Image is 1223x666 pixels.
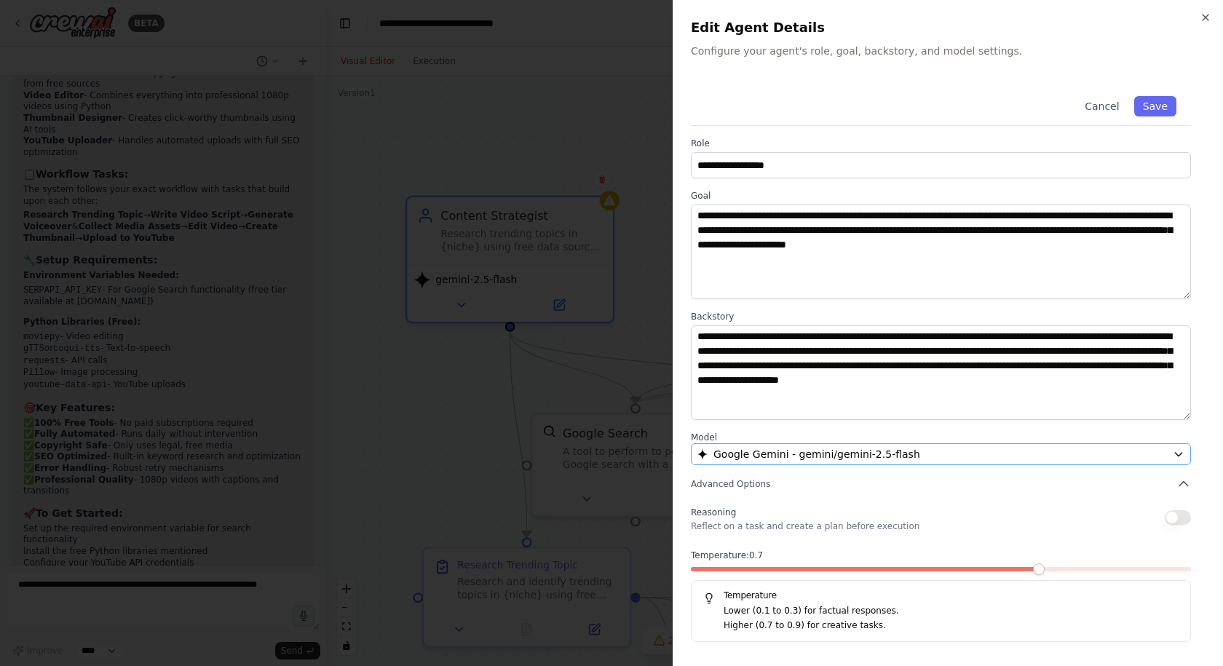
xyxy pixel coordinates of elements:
[691,520,919,532] p: Reflect on a task and create a plan before execution
[691,443,1191,465] button: Google Gemini - gemini/gemini-2.5-flash
[691,432,1191,443] label: Model
[691,477,1191,491] button: Advanced Options
[1134,96,1176,116] button: Save
[691,138,1191,149] label: Role
[1076,96,1128,116] button: Cancel
[724,604,1179,619] p: Lower (0.1 to 0.3) for factual responses.
[691,311,1191,322] label: Backstory
[691,44,1206,58] p: Configure your agent's role, goal, backstory, and model settings.
[691,550,763,561] span: Temperature: 0.7
[691,190,1191,202] label: Goal
[691,507,736,518] span: Reasoning
[691,478,770,490] span: Advanced Options
[703,590,1179,601] h5: Temperature
[724,619,1179,633] p: Higher (0.7 to 0.9) for creative tasks.
[691,17,1206,38] h2: Edit Agent Details
[713,447,920,461] span: Google Gemini - gemini/gemini-2.5-flash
